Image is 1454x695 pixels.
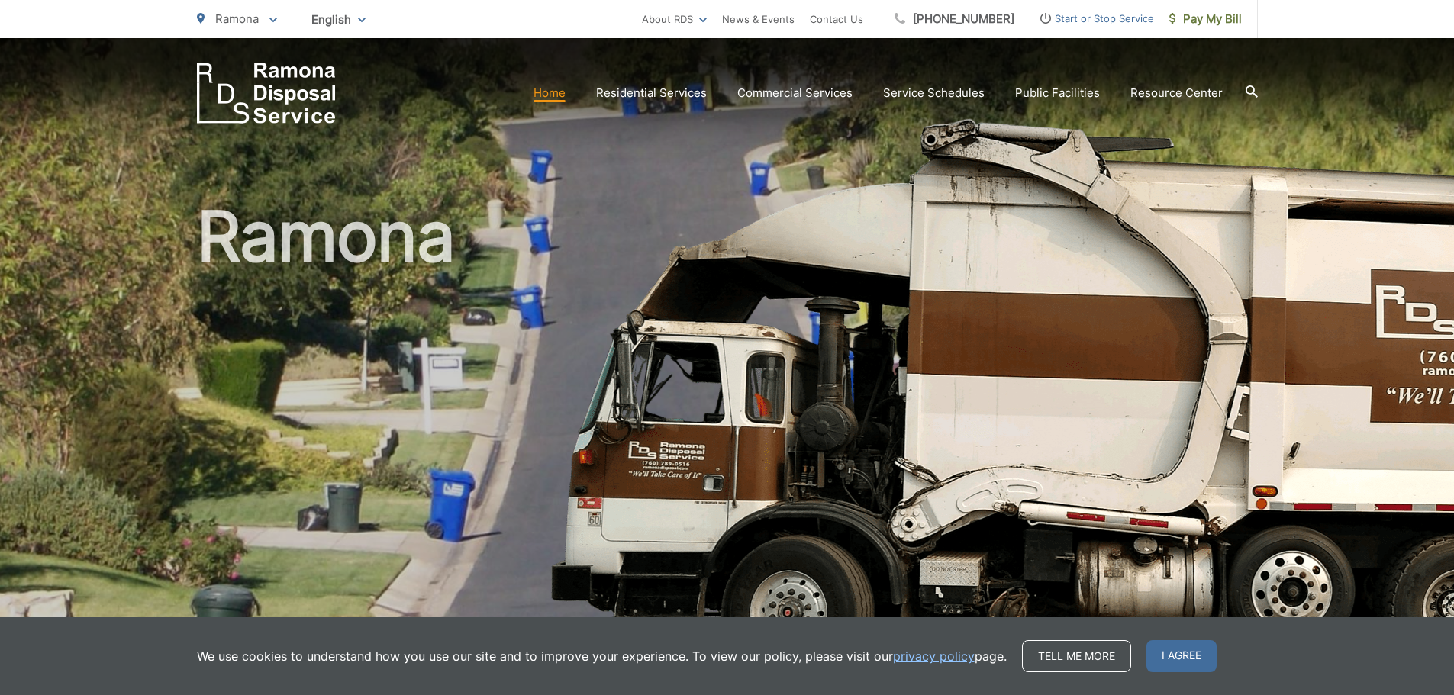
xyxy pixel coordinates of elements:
a: About RDS [642,10,707,28]
a: EDCD logo. Return to the homepage. [197,63,336,124]
h1: Ramona [197,198,1258,681]
span: Pay My Bill [1169,10,1242,28]
span: I agree [1146,640,1217,672]
a: privacy policy [893,647,975,665]
p: We use cookies to understand how you use our site and to improve your experience. To view our pol... [197,647,1007,665]
a: Service Schedules [883,84,985,102]
span: Ramona [215,11,259,26]
a: Tell me more [1022,640,1131,672]
a: Resource Center [1130,84,1223,102]
a: Public Facilities [1015,84,1100,102]
a: News & Events [722,10,795,28]
a: Home [534,84,566,102]
a: Residential Services [596,84,707,102]
a: Contact Us [810,10,863,28]
span: English [300,6,377,33]
a: Commercial Services [737,84,853,102]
